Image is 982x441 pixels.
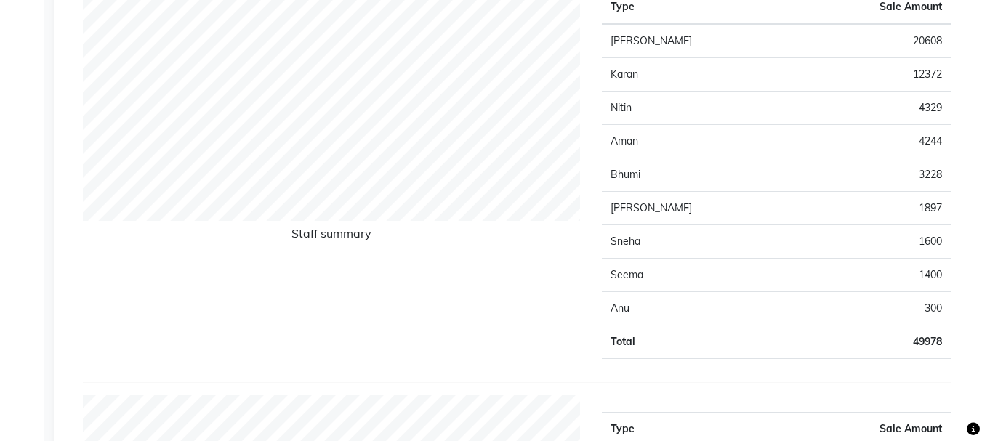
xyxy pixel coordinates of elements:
[602,258,794,291] td: Seema
[794,258,951,291] td: 1400
[602,24,794,58] td: [PERSON_NAME]
[602,291,794,325] td: Anu
[602,191,794,224] td: [PERSON_NAME]
[794,224,951,258] td: 1600
[602,57,794,91] td: Karan
[602,325,794,358] td: Total
[602,124,794,158] td: Aman
[794,91,951,124] td: 4329
[794,325,951,358] td: 49978
[794,158,951,191] td: 3228
[602,91,794,124] td: Nitin
[83,227,580,246] h6: Staff summary
[602,158,794,191] td: Bhumi
[794,291,951,325] td: 300
[794,191,951,224] td: 1897
[602,224,794,258] td: Sneha
[794,24,951,58] td: 20608
[794,57,951,91] td: 12372
[794,124,951,158] td: 4244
